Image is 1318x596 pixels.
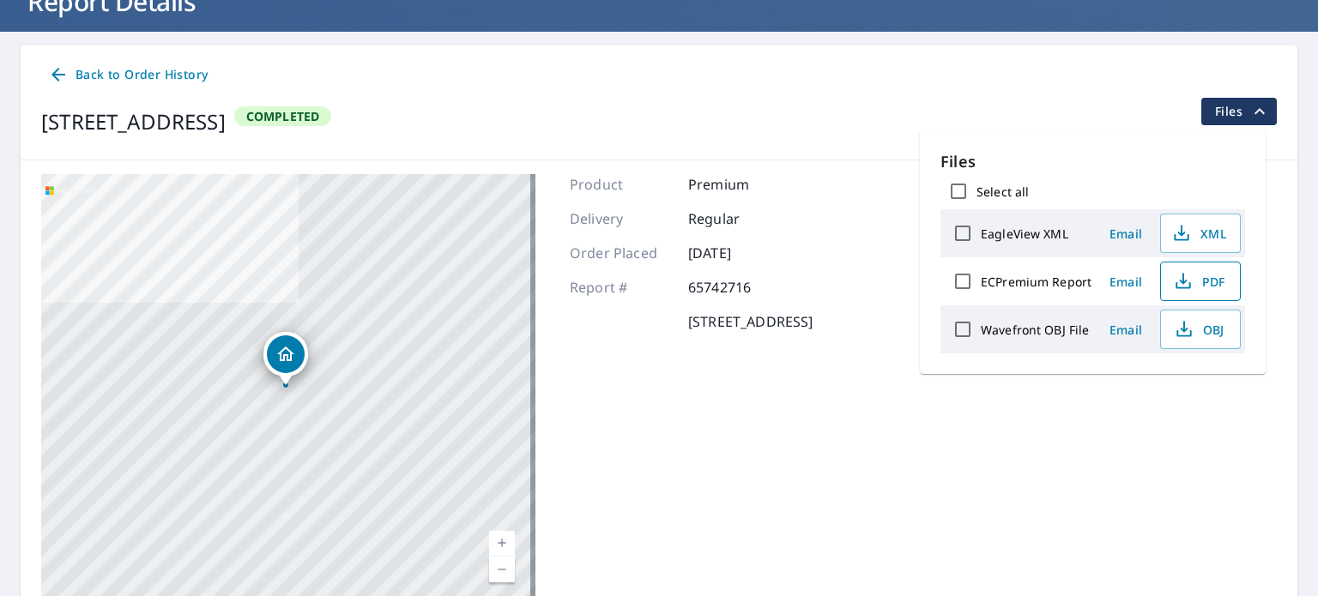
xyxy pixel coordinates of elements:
p: Order Placed [570,243,673,263]
button: filesDropdownBtn-65742716 [1200,98,1277,125]
p: Report # [570,277,673,298]
p: Files [940,150,1245,173]
p: Regular [688,208,791,229]
span: OBJ [1171,319,1226,340]
p: 65742716 [688,277,791,298]
button: PDF [1160,262,1241,301]
p: Premium [688,174,791,195]
button: Email [1098,220,1153,247]
p: [DATE] [688,243,791,263]
span: Completed [236,108,330,124]
p: Product [570,174,673,195]
span: PDF [1171,271,1226,292]
label: EagleView XML [981,226,1068,242]
button: Email [1098,268,1153,295]
span: Email [1105,226,1146,242]
p: [STREET_ADDRESS] [688,311,813,332]
button: OBJ [1160,310,1241,349]
a: Current Level 17, Zoom Out [489,557,515,582]
a: Current Level 17, Zoom In [489,531,515,557]
span: Files [1215,101,1270,122]
div: [STREET_ADDRESS] [41,106,226,137]
a: Back to Order History [41,59,215,91]
label: Wavefront OBJ File [981,322,1089,338]
label: Select all [976,184,1029,200]
div: Dropped pin, building 1, Residential property, 19384 State Highway 254 Wheatland, MO 65779 [263,332,308,385]
label: ECPremium Report [981,274,1091,290]
p: Delivery [570,208,673,229]
span: Back to Order History [48,64,208,86]
span: XML [1171,223,1226,244]
span: Email [1105,322,1146,338]
button: XML [1160,214,1241,253]
span: Email [1105,274,1146,290]
button: Email [1098,316,1153,343]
